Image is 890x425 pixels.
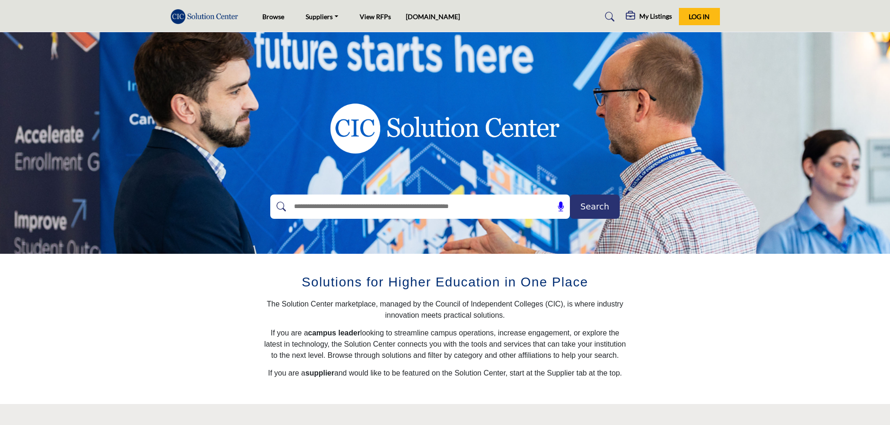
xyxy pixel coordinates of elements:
[262,13,284,21] a: Browse
[298,68,592,189] img: image
[626,11,672,22] div: My Listings
[268,369,622,377] span: If you are a and would like to be featured on the Solution Center, start at the Supplier tab at t...
[305,369,334,377] strong: supplier
[406,13,460,21] a: [DOMAIN_NAME]
[264,272,627,292] h2: Solutions for Higher Education in One Place
[679,8,720,25] button: Log In
[299,10,345,23] a: Suppliers
[596,9,621,24] a: Search
[267,300,623,319] span: The Solution Center marketplace, managed by the Council of Independent Colleges (CIC), is where i...
[570,195,620,219] button: Search
[264,329,626,359] span: If you are a looking to streamline campus operations, increase engagement, or explore the latest ...
[689,13,710,21] span: Log In
[171,9,243,24] img: Site Logo
[581,200,609,213] span: Search
[360,13,391,21] a: View RFPs
[639,12,672,21] h5: My Listings
[308,329,360,337] strong: campus leader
